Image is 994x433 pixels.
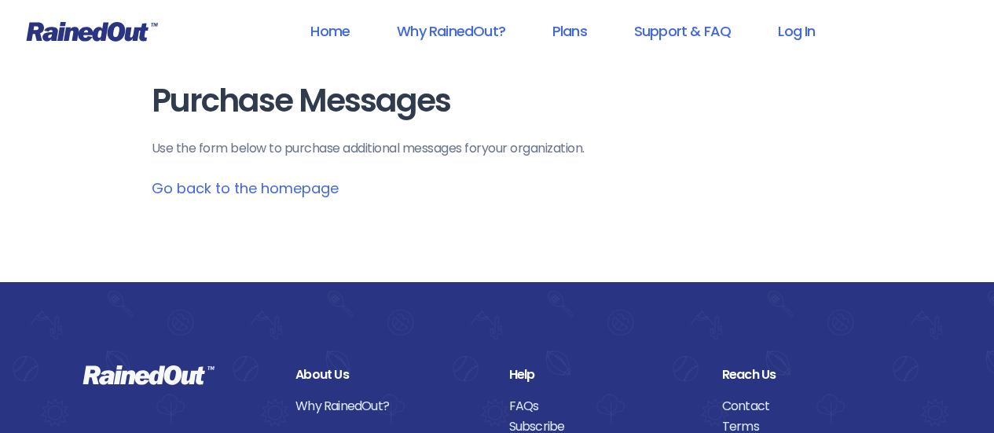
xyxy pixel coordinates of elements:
[152,178,339,198] a: Go back to the homepage
[376,13,526,49] a: Why RainedOut?
[722,396,911,416] a: Contact
[614,13,751,49] a: Support & FAQ
[757,13,835,49] a: Log In
[509,365,699,385] div: Help
[509,396,699,416] a: FAQs
[295,396,485,416] a: Why RainedOut?
[722,365,911,385] div: Reach Us
[532,13,607,49] a: Plans
[295,365,485,385] div: About Us
[152,139,843,158] p: Use the form below to purchase additional messages for your organization .
[290,13,370,49] a: Home
[152,83,843,119] h1: Purchase Messages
